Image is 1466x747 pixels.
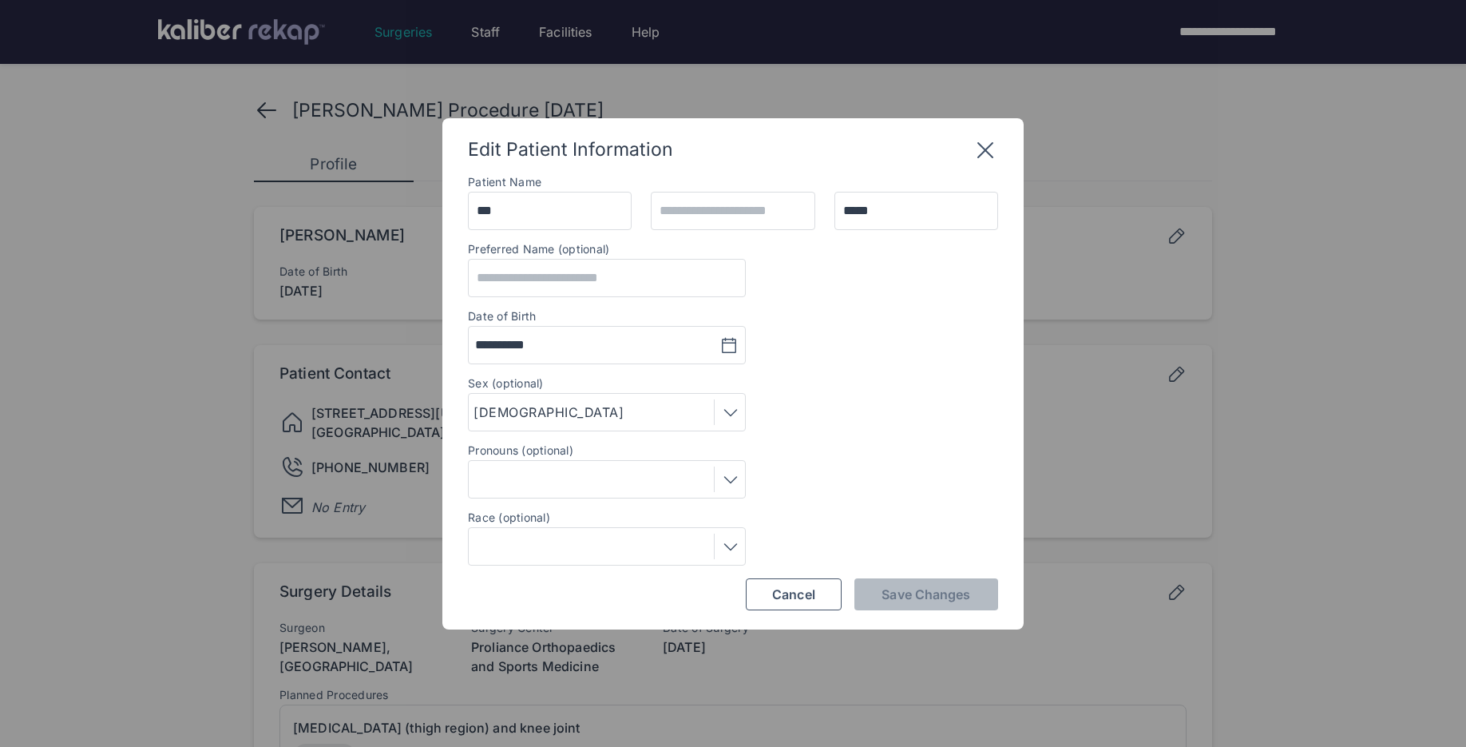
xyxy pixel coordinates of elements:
[468,444,998,457] label: Pronouns (optional)
[882,586,970,602] span: Save Changes
[468,377,998,390] label: Sex (optional)
[473,403,628,422] div: [DEMOGRAPHIC_DATA]
[746,578,842,610] button: Cancel
[468,242,609,256] label: Preferred Name (optional)
[772,586,815,602] span: Cancel
[475,336,597,355] input: MM/DD/YYYY
[468,138,673,161] span: Edit Patient Information
[854,578,998,610] button: Save Changes
[468,175,541,189] label: Patient Name
[468,310,536,323] div: Date of Birth
[468,511,998,524] label: Race (optional)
